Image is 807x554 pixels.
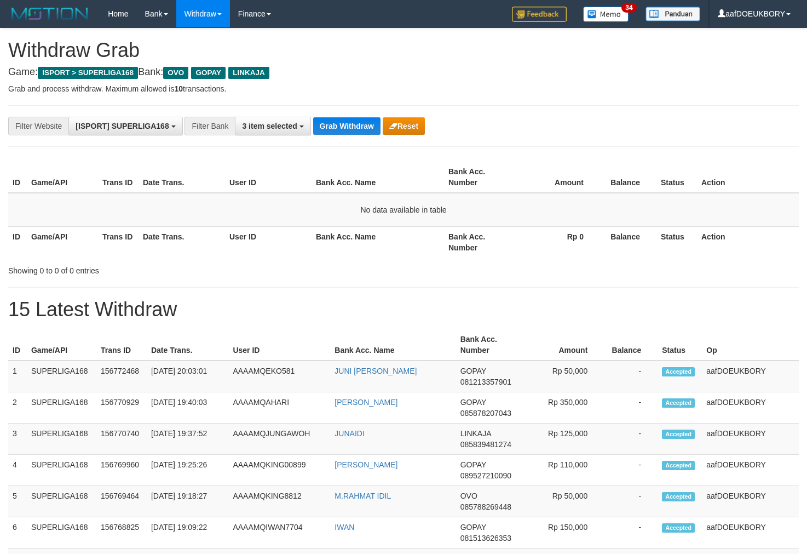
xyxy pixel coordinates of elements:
span: Copy 085839481274 to clipboard [460,440,511,449]
th: Bank Acc. Name [312,226,444,258]
button: [ISPORT] SUPERLIGA168 [68,117,182,135]
th: Bank Acc. Name [330,329,456,361]
td: - [604,424,658,455]
td: Rp 50,000 [524,486,604,517]
th: Bank Acc. Number [444,162,515,193]
th: Bank Acc. Number [444,226,515,258]
td: - [604,361,658,392]
span: Accepted [662,523,695,533]
td: Rp 150,000 [524,517,604,549]
td: aafDOEUKBORY [702,392,799,424]
td: - [604,517,658,549]
a: M.RAHMAT IDIL [335,492,391,500]
th: Balance [600,162,656,193]
div: Filter Bank [185,117,235,135]
img: panduan.png [645,7,700,21]
th: User ID [228,329,330,361]
span: GOPAY [191,67,226,79]
td: - [604,392,658,424]
td: Rp 110,000 [524,455,604,486]
td: AAAAMQKING00899 [228,455,330,486]
a: [PERSON_NAME] [335,460,397,469]
th: Trans ID [98,162,139,193]
td: No data available in table [8,193,799,227]
th: Game/API [27,226,98,258]
td: SUPERLIGA168 [27,424,96,455]
th: Trans ID [98,226,139,258]
td: 5 [8,486,27,517]
td: aafDOEUKBORY [702,361,799,392]
span: 3 item selected [242,122,297,130]
span: Copy 081513626353 to clipboard [460,534,511,542]
td: 156768825 [96,517,147,549]
td: [DATE] 19:37:52 [147,424,229,455]
th: ID [8,226,27,258]
span: Copy 085878207043 to clipboard [460,409,511,418]
td: AAAAMQIWAN7704 [228,517,330,549]
td: 4 [8,455,27,486]
td: [DATE] 19:25:26 [147,455,229,486]
h1: 15 Latest Withdraw [8,299,799,321]
th: Action [697,226,799,258]
td: [DATE] 19:18:27 [147,486,229,517]
th: Date Trans. [139,226,225,258]
th: Balance [604,329,658,361]
button: Reset [383,117,425,135]
span: Copy 085788269448 to clipboard [460,502,511,511]
h4: Game: Bank: [8,67,799,78]
th: Bank Acc. Name [312,162,444,193]
td: SUPERLIGA168 [27,455,96,486]
strong: 10 [174,84,183,93]
td: 6 [8,517,27,549]
p: Grab and process withdraw. Maximum allowed is transactions. [8,83,799,94]
span: [ISPORT] SUPERLIGA168 [76,122,169,130]
a: [PERSON_NAME] [335,398,397,407]
td: 156772468 [96,361,147,392]
td: AAAAMQJUNGAWOH [228,424,330,455]
th: Date Trans. [139,162,225,193]
th: Bank Acc. Number [456,329,524,361]
th: Status [656,226,697,258]
td: aafDOEUKBORY [702,455,799,486]
span: Copy 081213357901 to clipboard [460,378,511,386]
th: Amount [515,162,600,193]
th: Status [658,329,702,361]
th: User ID [225,226,312,258]
span: Accepted [662,461,695,470]
th: Trans ID [96,329,147,361]
span: Copy 089527210090 to clipboard [460,471,511,480]
span: GOPAY [460,367,486,375]
td: 1 [8,361,27,392]
span: GOPAY [460,398,486,407]
td: AAAAMQEKO581 [228,361,330,392]
a: JUNAIDI [335,429,364,438]
td: 3 [8,424,27,455]
span: LINKAJA [228,67,269,79]
td: - [604,455,658,486]
div: Showing 0 to 0 of 0 entries [8,261,328,276]
th: Balance [600,226,656,258]
td: AAAAMQKING8812 [228,486,330,517]
td: aafDOEUKBORY [702,517,799,549]
td: Rp 50,000 [524,361,604,392]
button: Grab Withdraw [313,117,381,135]
td: - [604,486,658,517]
td: 2 [8,392,27,424]
th: Op [702,329,799,361]
td: SUPERLIGA168 [27,392,96,424]
td: AAAAMQAHARI [228,392,330,424]
td: 156770929 [96,392,147,424]
a: JUNI [PERSON_NAME] [335,367,417,375]
div: Filter Website [8,117,68,135]
img: Feedback.jpg [512,7,567,22]
td: 156770740 [96,424,147,455]
span: LINKAJA [460,429,491,438]
th: Rp 0 [515,226,600,258]
span: Accepted [662,398,695,408]
span: GOPAY [460,523,486,532]
th: ID [8,162,27,193]
th: Status [656,162,697,193]
span: 34 [621,3,636,13]
span: GOPAY [460,460,486,469]
td: Rp 350,000 [524,392,604,424]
